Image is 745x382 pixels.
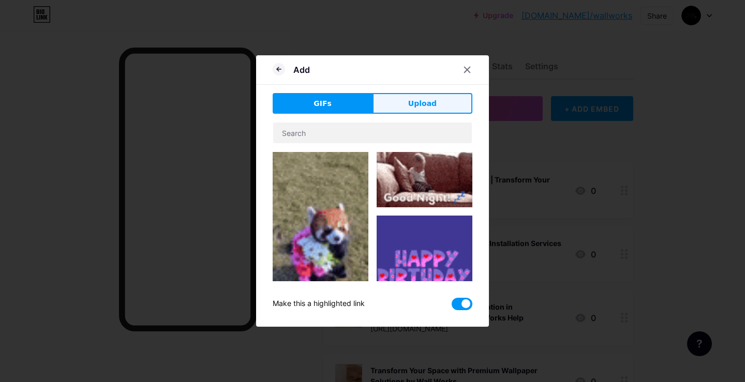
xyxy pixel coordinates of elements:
img: Gihpy [377,216,472,311]
div: Add [293,64,310,76]
img: Gihpy [377,152,472,207]
img: Gihpy [273,152,368,323]
button: GIFs [273,93,373,114]
div: Make this a highlighted link [273,298,365,310]
input: Search [273,123,472,143]
span: GIFs [314,98,332,109]
button: Upload [373,93,472,114]
span: Upload [408,98,437,109]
